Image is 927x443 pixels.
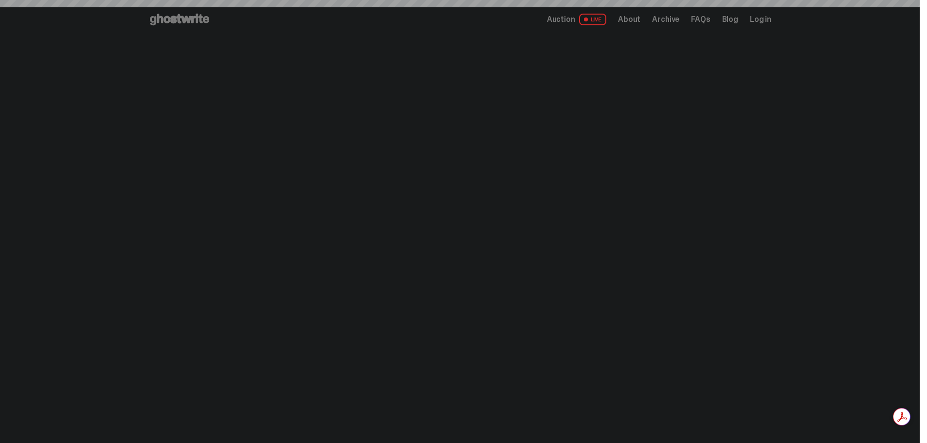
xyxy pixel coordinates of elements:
[652,16,679,23] a: Archive
[750,16,771,23] a: Log in
[618,16,640,23] a: About
[547,14,606,25] a: Auction LIVE
[691,16,710,23] a: FAQs
[547,16,575,23] span: Auction
[579,14,607,25] span: LIVE
[722,16,738,23] a: Blog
